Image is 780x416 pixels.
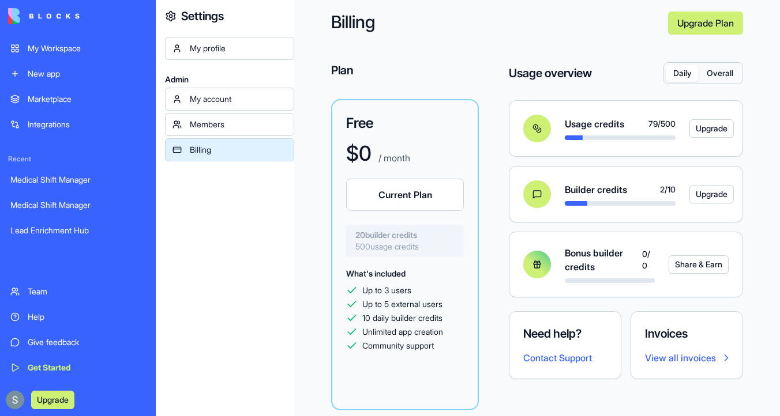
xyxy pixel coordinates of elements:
div: Lead Enrichment Hub [10,225,145,236]
button: Overall [699,65,741,82]
span: 2 / 10 [660,184,676,195]
button: Share & Earn [669,255,729,274]
div: Help [28,311,145,323]
div: Marketplace [28,93,145,105]
button: Upgrade [689,119,734,138]
span: 10 daily builder credits [362,312,442,324]
h4: Invoices [645,326,729,342]
span: 79 / 500 [648,118,676,130]
div: My profile [190,43,287,54]
a: Marketplace [3,88,152,111]
div: Medical Shift Manager [10,174,145,186]
h3: Free [346,114,464,133]
a: My account [165,88,294,111]
h4: Settings [181,8,224,24]
span: Up to 3 users [362,285,411,296]
button: Current Plan [346,179,464,211]
div: My Workspace [28,43,145,54]
span: 0 / 0 [642,248,655,271]
span: What's included [346,268,406,278]
img: ACg8ocKnDTHbS00rqwWSHQfXf8ia04QnQtz5EDX_Ef5UNrjqV-k=s96-c [6,391,24,409]
a: My profile [165,37,294,60]
button: Daily [666,65,699,82]
a: View all invoices [645,351,729,365]
span: 500 usage credits [355,241,455,252]
h4: Plan [331,62,479,78]
a: Medical Shift Manager [3,168,152,191]
button: Upgrade [31,391,74,409]
a: Billing [165,138,294,161]
a: Free$0 / monthCurrent Plan20builder credits500usage creditsWhat's includedUp to 3 usersUp to 5 ex... [331,99,479,410]
button: Upgrade [689,185,734,203]
span: Builder credits [565,183,627,196]
h4: Need help? [523,326,607,342]
div: My account [190,93,287,105]
span: Unlimited app creation [362,326,443,338]
img: logo [8,8,80,24]
div: Integrations [28,119,145,130]
h2: Billing [331,12,659,35]
div: New app [28,68,145,80]
div: Medical Shift Manager [10,199,145,211]
span: Usage credits [565,117,624,131]
a: Upgrade [689,119,715,138]
a: Members [165,113,294,136]
div: Team [28,286,145,297]
a: Upgrade [31,394,74,405]
a: Get Started [3,356,152,379]
a: Help [3,305,152,328]
div: Give feedback [28,336,145,348]
a: Give feedback [3,331,152,354]
div: Billing [190,144,287,156]
span: Up to 5 external users [362,298,442,310]
span: Community support [362,340,434,351]
a: Integrations [3,113,152,136]
a: Upgrade [689,185,715,203]
h1: $ 0 [346,142,372,165]
a: Upgrade Plan [668,12,743,35]
a: Medical Shift Manager [3,194,152,217]
a: Team [3,280,152,303]
span: Recent [3,154,152,164]
div: Get Started [28,362,145,373]
p: / month [376,151,410,165]
span: Bonus builder credits [565,246,642,274]
a: My Workspace [3,37,152,60]
button: Contact Support [523,351,592,365]
a: Lead Enrichment Hub [3,219,152,242]
div: Members [190,119,287,130]
a: New app [3,62,152,85]
span: 20 builder credits [355,229,455,241]
span: Admin [165,74,294,85]
h4: Usage overview [509,65,592,81]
